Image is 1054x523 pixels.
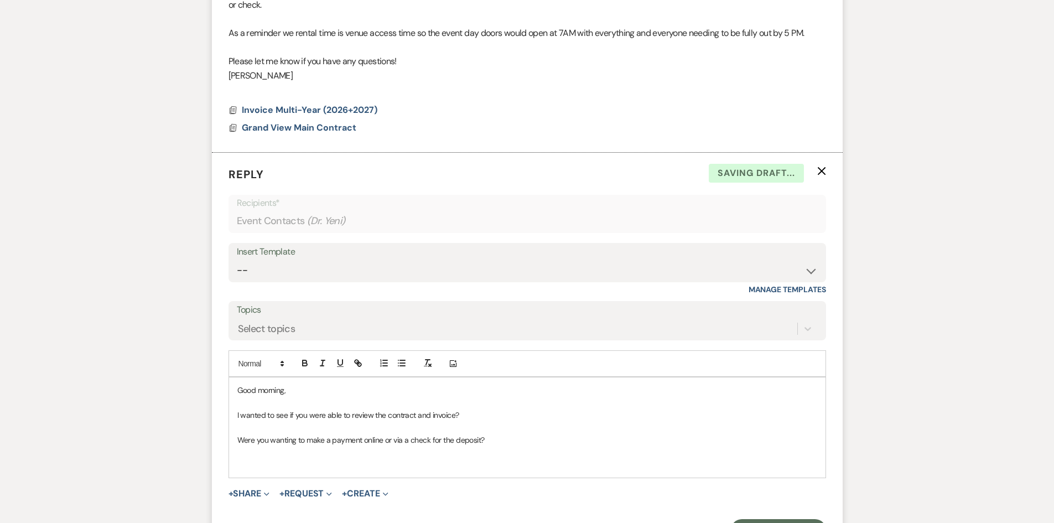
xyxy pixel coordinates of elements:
[237,409,817,421] p: I wanted to see if you were able to review the contract and invoice?
[238,322,295,336] div: Select topics
[229,55,397,67] span: Please let me know if you have any questions!
[229,489,270,498] button: Share
[279,489,284,498] span: +
[237,384,817,396] p: Good morning,
[242,122,356,133] span: Grand View Main Contract
[242,121,359,134] button: Grand View Main Contract
[709,164,804,183] span: Saving draft...
[342,489,388,498] button: Create
[242,103,380,117] button: Invoice Multi-Year (2026+2027)
[342,489,347,498] span: +
[229,70,293,81] span: [PERSON_NAME]
[237,244,818,260] div: Insert Template
[229,489,233,498] span: +
[242,104,377,116] span: Invoice Multi-Year (2026+2027)
[229,27,804,39] span: As a reminder we rental time is venue access time so the event day doors would open at 7AM with e...
[237,302,818,318] label: Topics
[279,489,332,498] button: Request
[237,196,818,210] p: Recipients*
[749,284,826,294] a: Manage Templates
[229,167,264,182] span: Reply
[237,434,817,446] p: Were you wanting to make a payment online or via a check for the deposit?
[237,210,818,232] div: Event Contacts
[307,214,346,229] span: ( Dr. Yeni )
